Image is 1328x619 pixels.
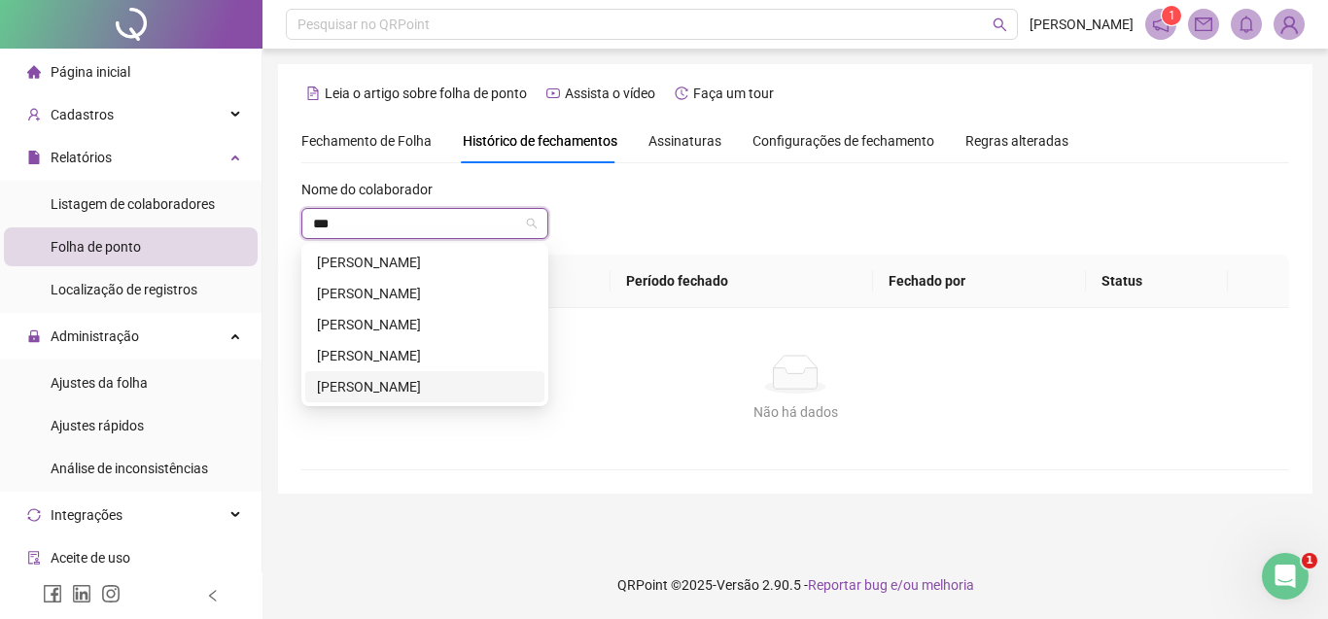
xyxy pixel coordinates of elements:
[1275,10,1304,39] img: 91474
[51,418,144,433] span: Ajustes rápidos
[51,282,197,297] span: Localização de registros
[317,283,533,304] div: [PERSON_NAME]
[716,577,759,593] span: Versão
[51,239,141,255] span: Folha de ponto
[675,86,688,100] span: history
[27,508,41,522] span: sync
[27,329,41,343] span: lock
[305,371,544,402] div: SAMARA DOS SANTOS PASSOS
[1302,553,1317,568] span: 1
[51,375,148,391] span: Ajustes da folha
[27,551,41,565] span: audit
[1030,14,1134,35] span: [PERSON_NAME]
[463,133,617,149] span: Histórico de fechamentos
[626,273,728,289] span: Período fechado
[305,309,544,340] div: MARIA JOSE DE LIMA GOMES
[752,134,934,148] span: Configurações de fechamento
[317,345,533,366] div: [PERSON_NAME]
[1262,553,1309,600] iframe: Intercom live chat
[1162,6,1181,25] sup: 1
[51,64,130,80] span: Página inicial
[808,577,974,593] span: Reportar bug e/ou melhoria
[305,247,544,278] div: MARCOS OLIVEIRA DE ANDRADE
[51,461,208,476] span: Análise de inconsistências
[51,550,130,566] span: Aceite de uso
[51,507,122,523] span: Integrações
[1238,16,1255,33] span: bell
[565,86,655,101] span: Assista o vídeo
[648,134,721,148] span: Assinaturas
[1169,9,1175,22] span: 1
[101,584,121,603] span: instagram
[27,65,41,79] span: home
[262,551,1328,619] footer: QRPoint © 2025 - 2.90.5 -
[317,252,533,273] div: [PERSON_NAME]
[317,376,533,397] div: [PERSON_NAME]
[965,134,1068,148] span: Regras alteradas
[325,86,527,101] span: Leia o artigo sobre folha de ponto
[51,150,112,165] span: Relatórios
[72,584,91,603] span: linkedin
[889,273,965,289] span: Fechado por
[305,278,544,309] div: MARIA EDUARDA NEVES DE SOUZA
[546,86,560,100] span: youtube
[325,401,1266,423] div: Não há dados
[27,151,41,164] span: file
[206,589,220,602] span: left
[43,584,62,603] span: facebook
[51,196,215,212] span: Listagem de colaboradores
[1152,16,1170,33] span: notification
[306,86,320,100] span: file-text
[1101,273,1142,289] span: Status
[993,17,1007,32] span: search
[693,86,774,101] span: Faça um tour
[301,179,433,200] span: Nome do colaborador
[301,133,432,149] span: Fechamento de Folha
[1195,16,1212,33] span: mail
[51,107,114,122] span: Cadastros
[27,108,41,121] span: user-add
[317,314,533,335] div: [PERSON_NAME]
[51,328,139,344] span: Administração
[305,340,544,371] div: MARIZA PEREIRA DIAS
